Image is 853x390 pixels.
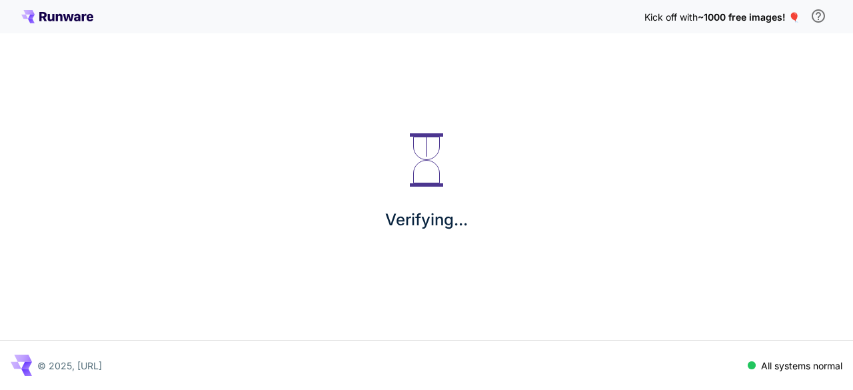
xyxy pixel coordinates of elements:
p: All systems normal [761,359,842,373]
span: Kick off with [644,11,698,23]
p: © 2025, [URL] [37,359,102,373]
button: In order to qualify for free credit, you need to sign up with a business email address and click ... [805,3,832,29]
span: ~1000 free images! 🎈 [698,11,800,23]
p: Verifying... [385,208,468,232]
